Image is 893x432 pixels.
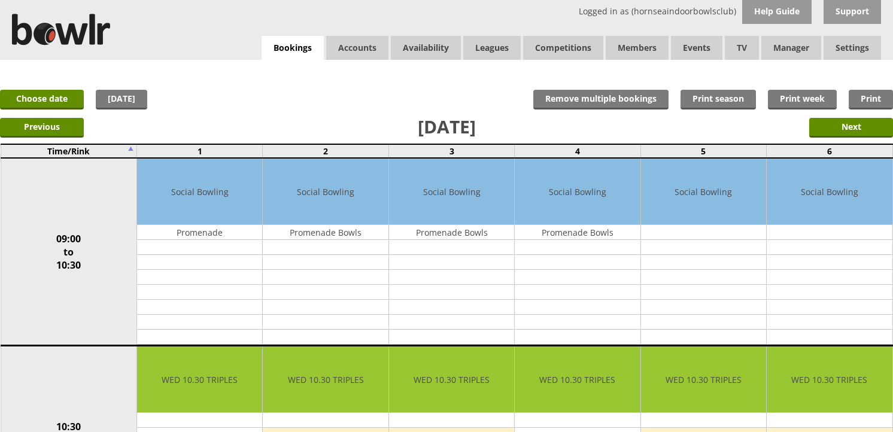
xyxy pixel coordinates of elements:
span: TV [725,36,759,60]
td: 6 [767,144,892,158]
td: Social Bowling [641,159,766,225]
td: Promenade Bowls [515,225,640,240]
span: Accounts [326,36,388,60]
td: WED 10.30 TRIPLES [641,346,766,413]
td: WED 10.30 TRIPLES [263,346,388,413]
td: WED 10.30 TRIPLES [389,346,514,413]
span: Manager [761,36,821,60]
td: Social Bowling [389,159,514,225]
td: 1 [137,144,263,158]
td: Social Bowling [263,159,388,225]
span: Members [606,36,669,60]
a: [DATE] [96,90,147,109]
td: 3 [388,144,514,158]
span: Settings [824,36,881,60]
td: Promenade Bowls [389,225,514,240]
td: 09:00 to 10:30 [1,158,137,346]
td: 4 [515,144,640,158]
td: WED 10.30 TRIPLES [767,346,892,413]
input: Remove multiple bookings [533,90,669,109]
td: WED 10.30 TRIPLES [515,346,640,413]
a: Competitions [523,36,603,60]
td: Social Bowling [515,159,640,225]
input: Next [809,118,893,138]
td: Promenade Bowls [263,225,388,240]
td: 2 [263,144,388,158]
td: Social Bowling [137,159,262,225]
a: Bookings [262,36,324,60]
a: Print season [681,90,756,109]
a: Events [671,36,722,60]
td: Promenade [137,225,262,240]
a: Print week [768,90,837,109]
td: 5 [640,144,766,158]
td: Social Bowling [767,159,892,225]
td: Time/Rink [1,144,137,158]
td: WED 10.30 TRIPLES [137,346,262,413]
a: Leagues [463,36,521,60]
a: Print [849,90,893,109]
a: Availability [391,36,461,60]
